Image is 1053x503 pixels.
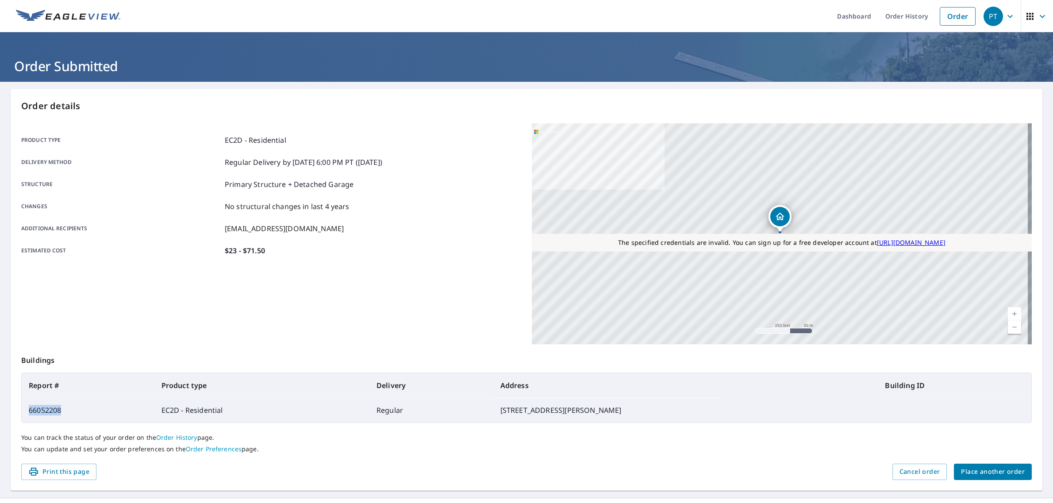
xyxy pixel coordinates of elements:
p: Delivery method [21,157,221,168]
p: You can update and set your order preferences on the page. [21,445,1032,453]
p: Additional recipients [21,223,221,234]
h1: Order Submitted [11,57,1042,75]
div: Dropped pin, building 1, Residential property, 33348 Horizon Way Bouse, AZ 85325 [769,205,792,232]
td: EC2D - Residential [154,398,369,423]
div: The specified credentials are invalid. You can sign up for a free developer account at http://www... [532,234,1032,251]
p: $23 - $71.50 [225,245,265,256]
p: Changes [21,201,221,212]
span: Place another order [961,466,1025,477]
div: The specified credentials are invalid. You can sign up for a free developer account at [532,234,1032,251]
p: EC2D - Residential [225,135,286,145]
th: Building ID [878,373,1031,398]
th: Report # [22,373,154,398]
span: Cancel order [899,466,940,477]
div: PT [984,7,1003,26]
th: Product type [154,373,369,398]
a: Current Level 17, Zoom In [1008,307,1021,320]
a: Order [940,7,976,26]
td: [STREET_ADDRESS][PERSON_NAME] [493,398,878,423]
p: Regular Delivery by [DATE] 6:00 PM PT ([DATE]) [225,157,382,168]
img: EV Logo [16,10,120,23]
td: 66052208 [22,398,154,423]
p: You can track the status of your order on the page. [21,434,1032,442]
p: Order details [21,99,1032,113]
p: Primary Structure + Detached Garage [225,179,354,190]
a: Order Preferences [186,445,242,453]
a: Current Level 17, Zoom Out [1008,320,1021,334]
span: Print this page [28,466,89,477]
th: Delivery [369,373,493,398]
a: Order History [156,433,197,442]
p: Estimated cost [21,245,221,256]
td: Regular [369,398,493,423]
p: Product type [21,135,221,145]
p: Buildings [21,344,1032,373]
p: Structure [21,179,221,190]
a: [URL][DOMAIN_NAME] [877,238,945,247]
p: No structural changes in last 4 years [225,201,350,212]
button: Place another order [954,464,1032,480]
button: Cancel order [892,464,947,480]
button: Print this page [21,464,96,480]
p: [EMAIL_ADDRESS][DOMAIN_NAME] [225,223,344,234]
th: Address [493,373,878,398]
